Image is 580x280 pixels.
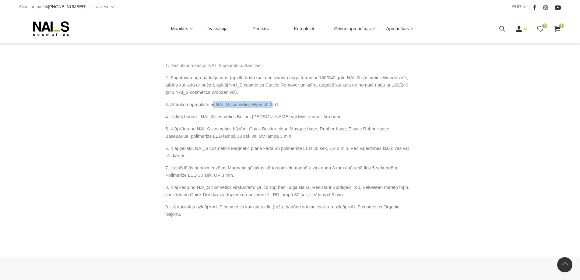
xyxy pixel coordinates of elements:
a: EUR [512,3,521,10]
p: 1. Dezinficē rokas ar NAI_S cosmetics Sanitiser. [165,62,415,69]
p: 2. Sagatavo nagu pārklājumam (apvīlē brīvo malu un izveido naga formu ar 180/240 gritu NAI_S cosm... [165,74,415,96]
a: 0 [536,25,544,33]
a: Apmācības [386,16,409,41]
p: 9. Uz kutikulas uzklāj NAI_S cosmetics kutikulas eļļu (rožu, banānu vai melleņu) un uzklāj NAI_S ... [165,203,415,218]
p: 7. Uz pēdējās nepolimerizētas Magnetic gēllakas kārtas pieliek magnētu virs naga 3 mm attālumā lī... [165,164,415,179]
span: [PHONE_NUMBER] [48,4,86,9]
p: 5. Klāj kādu no NAI_S cosmetics bāzēm: Quick Builder clear, Masque base, Rubber base, Elastic Rub... [165,125,415,140]
a: Online apmācības [334,16,371,41]
span: | [529,3,530,11]
a: Vaksācija [203,14,232,43]
p: 8. Klāj kādu no NAI_S cosmetics virskārtām: Quick Top bez lipīgā slāņa, Resistant Spīdīgais Top, ... [165,184,415,198]
span: 1 [559,23,564,28]
a: 1 [553,25,561,33]
a: Manikīrs [171,16,188,41]
p: 3. Attauko naga plātni ar NAI_S cosmetics Wipe off 3in1. [165,101,415,108]
a: Komplekti [289,14,319,43]
span: | [90,3,91,11]
p: 4. Uzklāj bondu - NAI_S cosmetics Briliant [PERSON_NAME] vai Mysterium Ultra bond [165,113,415,120]
span: 0 [542,23,547,28]
p: 6. Klāj gellaku NAI_S cosmetics Magnetic plānā kārtā un polimerizē LED 30 sek, UV 3 min. Pēc vaja... [165,145,415,159]
div: Zvani un pasūti [19,3,86,11]
a: [PHONE_NUMBER] [48,5,86,9]
a: Latviešu [94,3,110,10]
a: Pedikīrs [248,14,274,43]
